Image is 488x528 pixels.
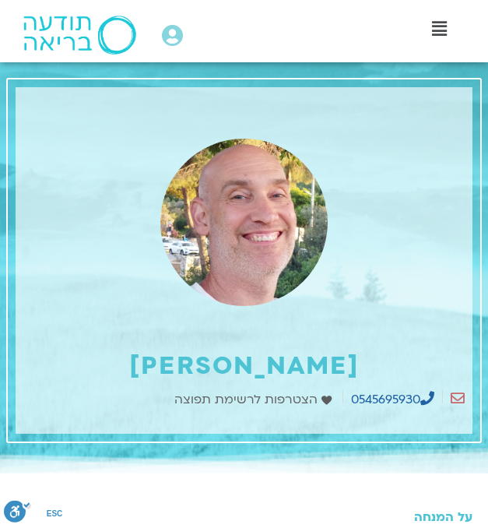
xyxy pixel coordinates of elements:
[351,391,434,408] a: 0545695930
[174,389,321,410] span: הצטרפות לרשימת תפוצה
[23,352,465,381] h1: [PERSON_NAME]
[23,16,136,55] img: תודעה בריאה
[174,389,335,410] a: הצטרפות לרשימת תפוצה
[16,510,472,524] h5: על המנחה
